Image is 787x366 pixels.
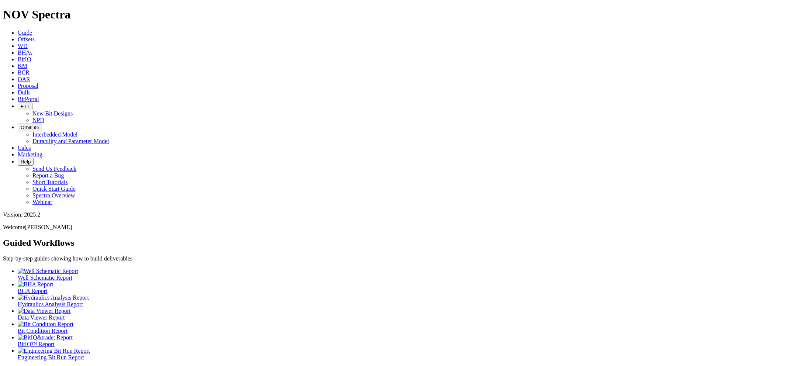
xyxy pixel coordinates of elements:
span: Engineering Bit Run Report [18,354,84,360]
a: Webinar [32,199,52,205]
a: Proposal [18,83,38,89]
h2: Guided Workflows [3,238,784,248]
img: BitIQ&trade; Report [18,334,73,341]
a: New Bit Designs [32,110,73,117]
span: BitIQ™ Report [18,341,55,347]
img: Well Schematic Report [18,268,78,274]
a: Send Us Feedback [32,166,76,172]
span: Bit Condition Report [18,328,68,334]
a: Durability and Parameter Model [32,138,109,144]
span: Well Schematic Report [18,274,72,281]
a: Well Schematic Report Well Schematic Report [18,268,784,281]
a: KM [18,63,27,69]
a: Marketing [18,151,42,158]
a: Data Viewer Report Data Viewer Report [18,308,784,321]
span: OrbitLite [21,125,39,130]
a: Quick Start Guide [32,186,75,192]
img: Bit Condition Report [18,321,73,328]
button: FTT [18,103,32,110]
a: BHAs [18,49,32,56]
p: Step-by-step guides showing how to build deliverables [3,255,784,262]
a: Spectra Overview [32,192,75,198]
span: [PERSON_NAME] [25,224,72,230]
a: Engineering Bit Run Report Engineering Bit Run Report [18,348,784,360]
h1: NOV Spectra [3,8,784,21]
a: OAR [18,76,30,82]
a: Short Tutorials [32,179,68,185]
a: WD [18,43,28,49]
button: Help [18,158,34,166]
a: Bit Condition Report Bit Condition Report [18,321,784,334]
button: OrbitLite [18,124,42,131]
a: BitPortal [18,96,39,102]
span: FTT [21,104,30,109]
a: Guide [18,30,32,36]
a: Calcs [18,145,31,151]
span: Hydraulics Analysis Report [18,301,83,307]
a: Report a Bug [32,172,64,179]
img: Engineering Bit Run Report [18,348,90,354]
span: BHA Report [18,288,47,294]
img: Data Viewer Report [18,308,71,314]
img: Hydraulics Analysis Report [18,294,89,301]
img: BHA Report [18,281,53,288]
a: Hydraulics Analysis Report Hydraulics Analysis Report [18,294,784,307]
a: Dulls [18,89,31,96]
a: BHA Report BHA Report [18,281,784,294]
span: Data Viewer Report [18,314,65,321]
a: BitIQ&trade; Report BitIQ™ Report [18,334,784,347]
a: Offsets [18,36,35,42]
span: Help [21,159,31,165]
a: BitIQ [18,56,31,62]
div: Version: 2025.2 [3,211,784,218]
a: NPD [32,117,44,123]
p: Welcome [3,224,784,231]
a: Interbedded Model [32,131,77,138]
a: BCR [18,69,30,76]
